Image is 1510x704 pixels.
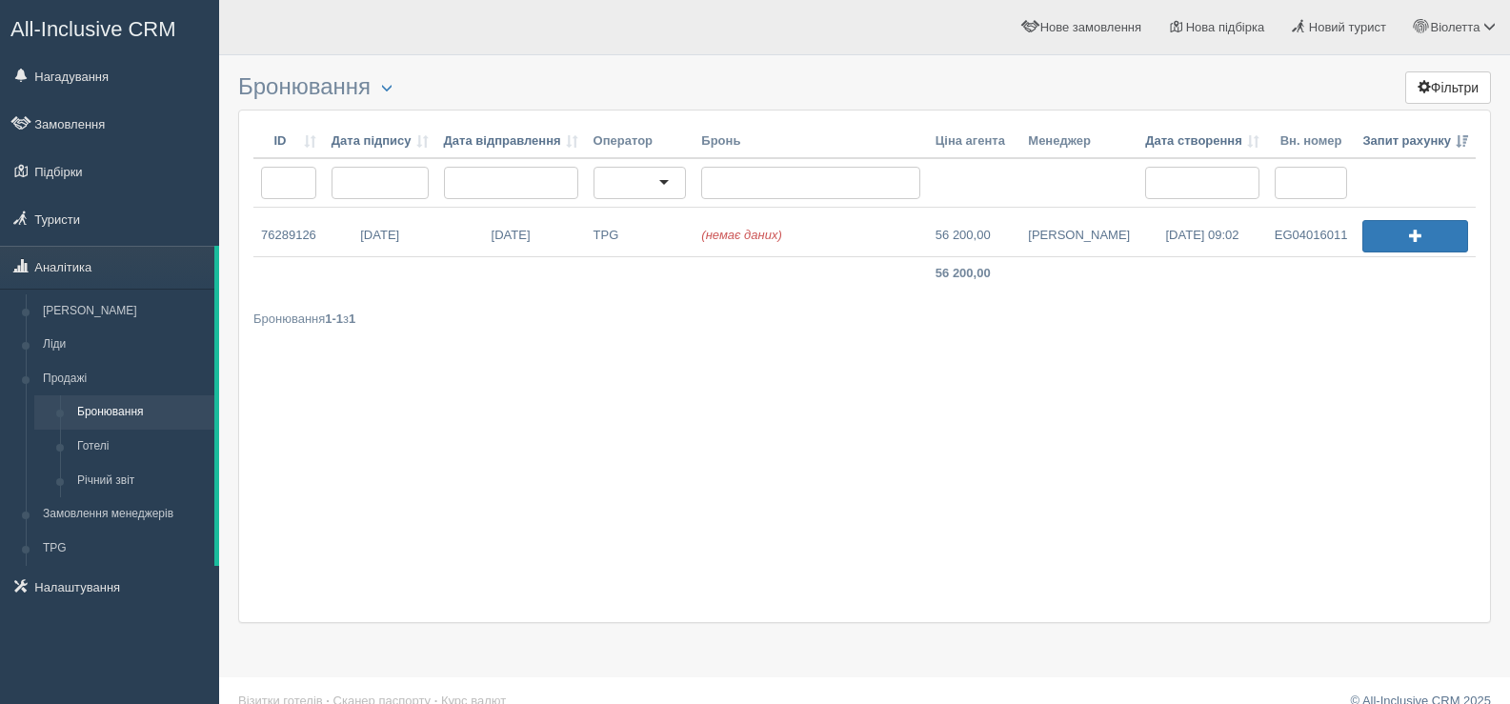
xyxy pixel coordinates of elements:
button: Фільтри [1405,71,1491,104]
a: [PERSON_NAME] [34,294,214,329]
span: Віолетта [1430,20,1480,34]
th: Менеджер [1020,125,1138,159]
span: Нова підбірка [1186,20,1265,34]
a: Запит рахунку [1362,132,1468,151]
th: Бронь [694,125,928,159]
a: [DATE] 09:02 [1138,208,1267,256]
th: Ціна агента [928,125,1021,159]
div: Бронювання з [253,310,1476,328]
a: TPG [586,208,695,256]
a: TPG [34,532,214,566]
span: All-Inclusive CRM [10,17,176,41]
span: Нове замовлення [1040,20,1141,34]
a: Бронювання [69,395,214,430]
a: Річний звіт [69,464,214,498]
a: Дата підпису [332,132,429,151]
span: Новий турист [1309,20,1386,34]
a: ID [261,132,316,151]
a: Продажі [34,362,214,396]
b: 1-1 [325,312,343,326]
th: Оператор [586,125,695,159]
span: (немає даних) [701,228,781,242]
a: Дата створення [1145,132,1259,151]
a: (немає даних) [694,208,928,256]
td: 56 200,00 [928,257,1021,291]
a: 56 200,00 [928,208,1021,256]
a: EG04016011 [1267,208,1356,256]
h3: Бронювання [238,74,1491,100]
a: 76289126 [253,208,324,256]
a: [PERSON_NAME] [1020,208,1138,256]
a: Замовлення менеджерів [34,497,214,532]
a: Готелі [69,430,214,464]
b: 1 [349,312,355,326]
a: Ліди [34,328,214,362]
a: [DATE] [436,208,586,256]
a: Дата відправлення [444,132,578,151]
th: Вн. номер [1267,125,1356,159]
a: [DATE] [324,208,436,256]
a: All-Inclusive CRM [1,1,218,53]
